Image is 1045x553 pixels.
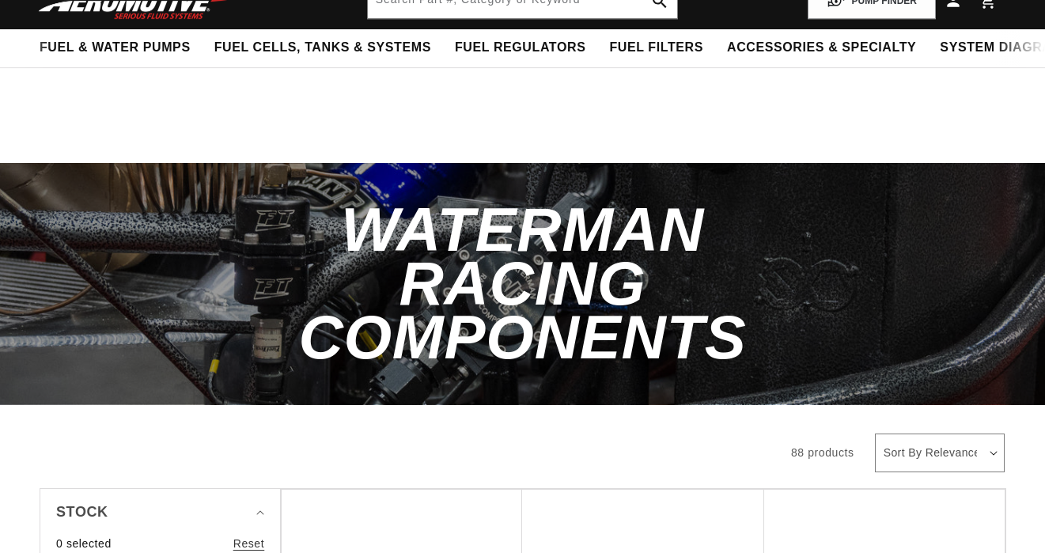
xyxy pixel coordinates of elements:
[597,29,715,66] summary: Fuel Filters
[56,501,108,524] span: Stock
[40,40,191,56] span: Fuel & Water Pumps
[203,29,443,66] summary: Fuel Cells, Tanks & Systems
[56,489,264,536] summary: Stock (0 selected)
[715,29,928,66] summary: Accessories & Specialty
[791,446,854,459] span: 88 products
[28,29,203,66] summary: Fuel & Water Pumps
[609,40,703,56] span: Fuel Filters
[233,535,265,552] a: Reset
[298,195,746,373] span: Waterman Racing Components
[727,40,916,56] span: Accessories & Specialty
[214,40,431,56] span: Fuel Cells, Tanks & Systems
[455,40,585,56] span: Fuel Regulators
[56,535,112,552] span: 0 selected
[443,29,597,66] summary: Fuel Regulators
